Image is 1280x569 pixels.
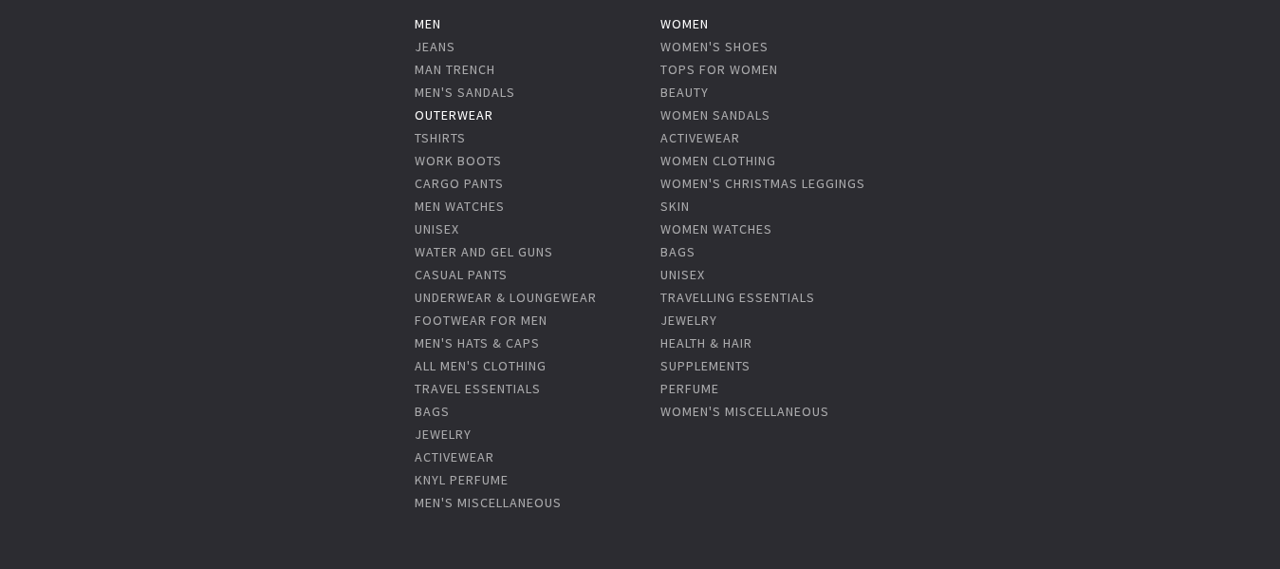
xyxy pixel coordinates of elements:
[415,357,547,374] a: All Men's Clothing
[415,129,466,146] a: Tshirts
[660,266,705,283] a: UniSex
[415,448,494,465] a: ActiveWear
[660,61,778,78] a: Tops for Women
[660,334,752,351] a: Health & Hair
[415,426,472,443] a: Jewelry
[660,312,717,329] a: Jewelry
[415,220,459,237] a: UniSex
[415,266,508,283] a: Casual Pants
[415,403,450,420] a: Bags
[660,289,815,306] a: Travelling Essentials
[660,84,709,101] a: Beauty
[660,380,719,397] a: Perfume
[415,312,547,329] a: Footwear For Men
[415,15,441,32] a: Men
[415,84,515,101] a: Men's Sandals
[660,220,772,237] a: Women Watches
[415,243,553,260] a: Water and Gel Guns
[415,61,495,78] a: Man Trench
[660,38,769,55] a: Women's shoes
[415,152,502,169] a: Work Boots
[415,380,541,397] a: Travel Essentials
[415,106,493,123] a: Outerwear
[660,198,690,215] a: Skin
[415,198,505,215] a: Men Watches
[660,129,740,146] a: ActiveWear
[660,357,751,374] a: Supplements
[415,494,562,511] a: Men's Miscellaneous
[660,175,865,192] a: Women's Christmas Leggings
[415,38,455,55] a: Jeans
[660,403,829,420] a: Women's Miscellaneous
[415,289,597,306] a: Underwear & Loungewear
[415,334,540,351] a: Men's Hats & Caps
[660,15,709,32] a: Women
[415,471,509,488] a: Knyl Perfume
[660,106,770,123] a: Women Sandals
[415,175,504,192] a: Cargo Pants
[660,152,776,169] a: Women Clothing
[660,243,696,260] a: Bags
